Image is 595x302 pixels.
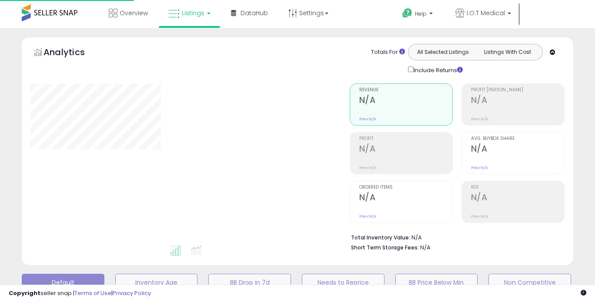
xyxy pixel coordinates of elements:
[359,185,452,190] span: Ordered Items
[471,165,488,170] small: Prev: N/A
[182,9,204,17] span: Listings
[471,136,564,141] span: Avg. Buybox Share
[351,244,419,251] b: Short Term Storage Fees:
[9,289,40,297] strong: Copyright
[359,192,452,204] h2: N/A
[475,46,540,58] button: Listings With Cost
[471,88,564,93] span: Profit [PERSON_NAME]
[467,9,505,17] span: I.O.T Medical
[302,274,384,291] button: Needs to Reprice
[9,289,151,298] div: seller snap | |
[113,289,151,297] a: Privacy Policy
[371,48,405,56] div: Totals For
[415,10,427,17] span: Help
[359,214,376,219] small: Prev: N/A
[120,9,148,17] span: Overview
[471,192,564,204] h2: N/A
[43,46,102,60] h5: Analytics
[402,8,413,19] i: Get Help
[471,185,564,190] span: ROI
[471,144,564,156] h2: N/A
[471,95,564,107] h2: N/A
[359,116,376,122] small: Prev: N/A
[359,88,452,93] span: Revenue
[420,243,431,252] span: N/A
[74,289,111,297] a: Terms of Use
[395,274,478,291] button: BB Price Below Min
[359,165,376,170] small: Prev: N/A
[401,65,473,75] div: Include Returns
[351,234,410,241] b: Total Inventory Value:
[115,274,198,291] button: Inventory Age
[411,46,475,58] button: All Selected Listings
[359,136,452,141] span: Profit
[488,274,571,291] button: Non Competitive
[395,1,441,28] a: Help
[241,9,268,17] span: DataHub
[471,214,488,219] small: Prev: N/A
[471,116,488,122] small: Prev: N/A
[359,95,452,107] h2: N/A
[208,274,291,291] button: BB Drop in 7d
[359,144,452,156] h2: N/A
[22,274,104,291] button: Default
[351,232,558,242] li: N/A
